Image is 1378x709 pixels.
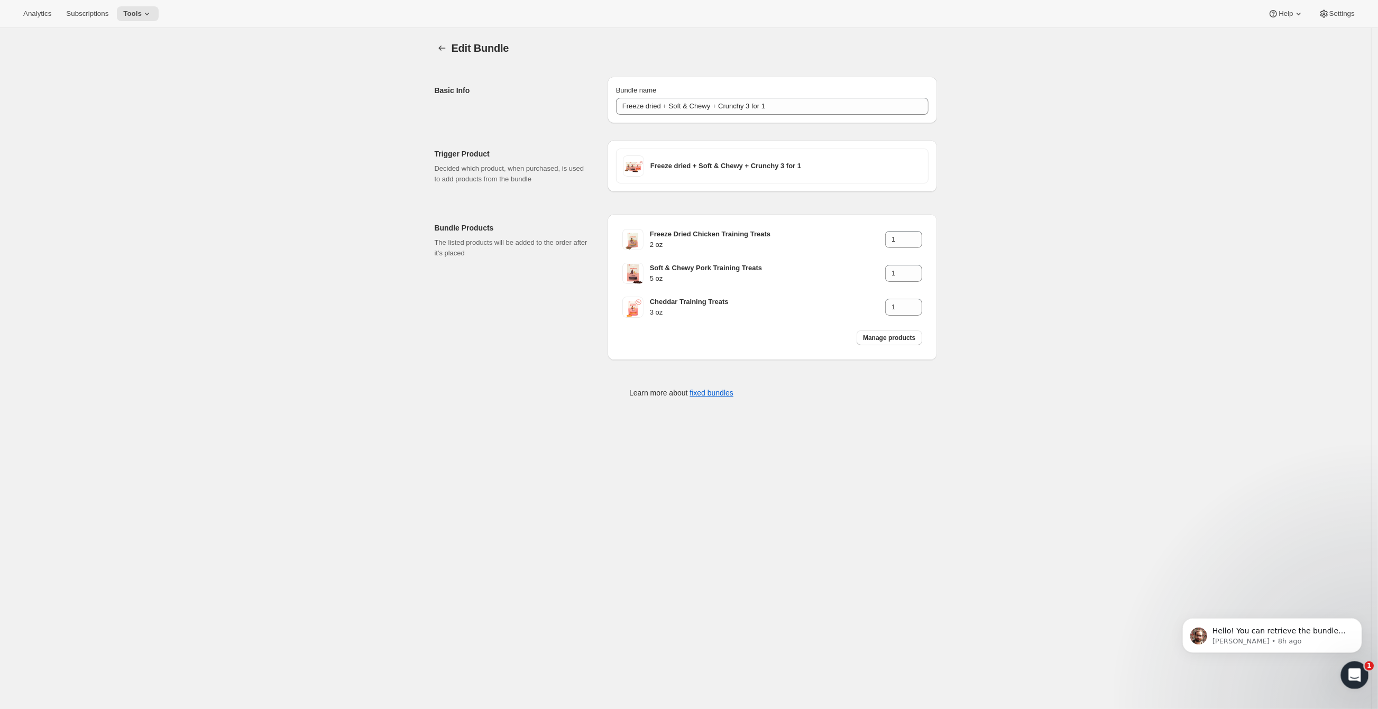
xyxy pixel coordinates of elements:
span: Tools [123,10,142,18]
h4: 3 oz [650,307,885,318]
iframe: Intercom notifications message [1166,596,1378,680]
span: Bundle name [616,86,657,94]
button: Subscriptions [60,6,115,21]
input: ie. Smoothie box [616,98,929,115]
span: Analytics [23,10,51,18]
h3: Freeze dried + Soft & Chewy + Crunchy 3 for 1 [650,161,922,171]
span: Manage products [863,334,915,342]
button: Help [1262,6,1310,21]
button: Analytics [17,6,58,21]
span: 1 [1365,661,1374,671]
p: The listed products will be added to the order after it's placed [435,237,591,259]
span: Edit Bundle [452,42,509,54]
img: Cheddar_Dog_Training_Treats_3_oz.png [622,297,644,318]
img: freeze_dried_chicken_training_treats_for_dogs_and_puppies_2oz.png [622,229,644,250]
button: Tools [117,6,159,21]
h2: Trigger Product [435,149,591,159]
button: Settings [1312,6,1361,21]
a: fixed bundles [690,389,733,397]
span: Help [1279,10,1293,18]
span: Subscriptions [66,10,108,18]
h4: 2 oz [650,240,885,250]
p: Learn more about [629,388,733,398]
h3: Cheddar Training Treats [650,297,885,307]
h3: Soft & Chewy Pork Training Treats [650,263,885,273]
button: Manage products [857,330,922,345]
span: Settings [1329,10,1355,18]
iframe: Intercom live chat [1341,661,1369,689]
h2: Bundle Products [435,223,591,233]
button: Bundles [435,41,449,56]
p: Decided which product, when purchased, is used to add products from the bundle [435,163,591,185]
h4: 5 oz [650,273,885,284]
img: assets_2Fproducts_2FDOLxJrR9eYyxY5S2NzfE_2F1732323343712-soft_20pork_20training_20treats_205oz.png [622,263,644,284]
h3: Freeze Dried Chicken Training Treats [650,229,885,240]
h2: Basic Info [435,85,591,96]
